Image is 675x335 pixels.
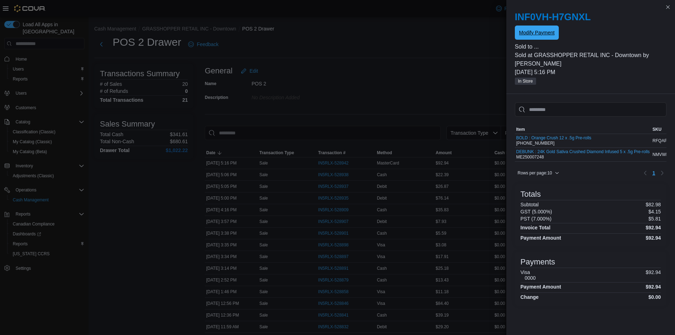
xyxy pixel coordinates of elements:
p: Sold at GRASSHOPPER RETAIL INC - Downtown by [PERSON_NAME] [515,51,666,68]
p: $5.81 [648,216,661,222]
button: Item [515,125,651,134]
div: [PHONE_NUMBER] [516,135,591,146]
h2: INF0VH-H7GNXL [515,11,666,23]
h3: Totals [521,190,541,199]
ul: Pagination for table: MemoryTable from EuiInMemoryTable [649,167,658,179]
span: In Store [515,78,536,85]
button: Previous page [641,169,649,177]
button: Modify Payment [515,26,559,40]
button: DEBUNK : 24K Gold Sativa Crushed Diamond Infused 5 x .5g Pre-rolls [516,149,650,154]
input: This is a search bar. As you type, the results lower in the page will automatically filter. [515,102,666,117]
h4: Invoice Total [521,225,551,230]
h4: $0.00 [648,294,661,300]
button: Rows per page:10 [515,169,562,177]
span: 1 [652,169,655,177]
h4: Payment Amount [521,284,561,290]
span: SKU [653,127,662,132]
button: BOLD : Orange Crush 12 x .5g Pre-rolls [516,135,591,140]
p: $4.15 [648,209,661,214]
h6: 0000 [525,275,536,281]
button: Close this dialog [664,3,672,11]
button: Page 1 of 1 [649,167,658,179]
h6: PST (7.000%) [521,216,552,222]
p: Sold to ... [515,43,666,51]
span: In Store [518,78,533,84]
p: [DATE] 5:16 PM [515,68,666,77]
h6: Subtotal [521,202,539,207]
h4: Change [521,294,539,300]
p: $92.94 [646,269,661,281]
h4: $92.94 [646,284,661,290]
div: ME250007248 [516,149,650,160]
h4: $92.94 [646,225,661,230]
button: Next page [658,169,666,177]
h6: GST (5.000%) [521,209,552,214]
span: Item [516,127,525,132]
h6: Visa [521,269,536,275]
h4: $92.94 [646,235,661,241]
span: Modify Payment [519,29,555,36]
h3: Payments [521,258,555,266]
h4: Payment Amount [521,235,561,241]
p: $82.98 [646,202,661,207]
span: Rows per page : 10 [518,170,552,176]
nav: Pagination for table: MemoryTable from EuiInMemoryTable [641,167,666,179]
